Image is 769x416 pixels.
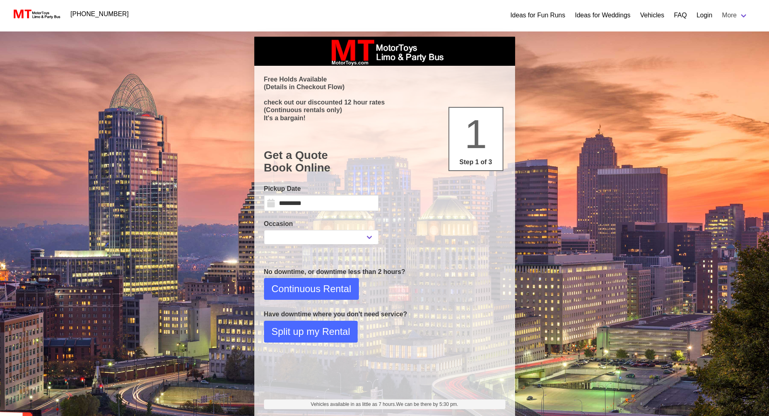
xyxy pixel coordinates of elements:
[396,401,458,407] span: We can be there by 5:30 pm.
[264,75,505,83] p: Free Holds Available
[264,114,505,122] p: It's a bargain!
[264,321,358,343] button: Split up my Rental
[11,8,61,20] img: MotorToys Logo
[717,7,753,23] a: More
[272,282,351,296] span: Continuous Rental
[510,10,565,20] a: Ideas for Fun Runs
[264,278,359,300] button: Continuous Rental
[264,219,379,229] label: Occasion
[453,157,499,167] p: Step 1 of 3
[465,111,487,157] span: 1
[311,401,458,408] span: Vehicles available in as little as 7 hours.
[264,184,379,194] label: Pickup Date
[264,98,505,106] p: check out our discounted 12 hour rates
[640,10,664,20] a: Vehicles
[264,83,505,91] p: (Details in Checkout Flow)
[264,309,505,319] p: Have downtime where you don't need service?
[264,149,505,174] h1: Get a Quote Book Online
[264,106,505,114] p: (Continuous rentals only)
[324,37,445,66] img: box_logo_brand.jpeg
[264,267,505,277] p: No downtime, or downtime less than 2 hours?
[272,324,350,339] span: Split up my Rental
[66,6,134,22] a: [PHONE_NUMBER]
[674,10,687,20] a: FAQ
[696,10,712,20] a: Login
[575,10,631,20] a: Ideas for Weddings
